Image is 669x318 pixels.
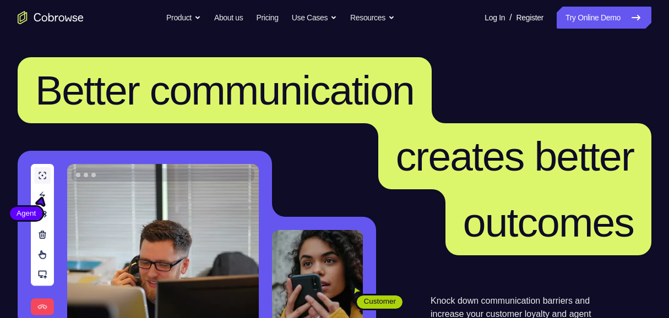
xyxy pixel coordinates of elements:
span: creates better [396,133,634,179]
span: outcomes [463,199,634,245]
a: Register [516,7,543,29]
span: Better communication [35,67,414,113]
button: Use Cases [292,7,337,29]
button: Product [166,7,201,29]
button: Resources [350,7,395,29]
a: About us [214,7,243,29]
span: / [509,11,512,24]
a: Log In [485,7,505,29]
a: Go to the home page [18,11,84,24]
a: Pricing [256,7,278,29]
a: Try Online Demo [557,7,651,29]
